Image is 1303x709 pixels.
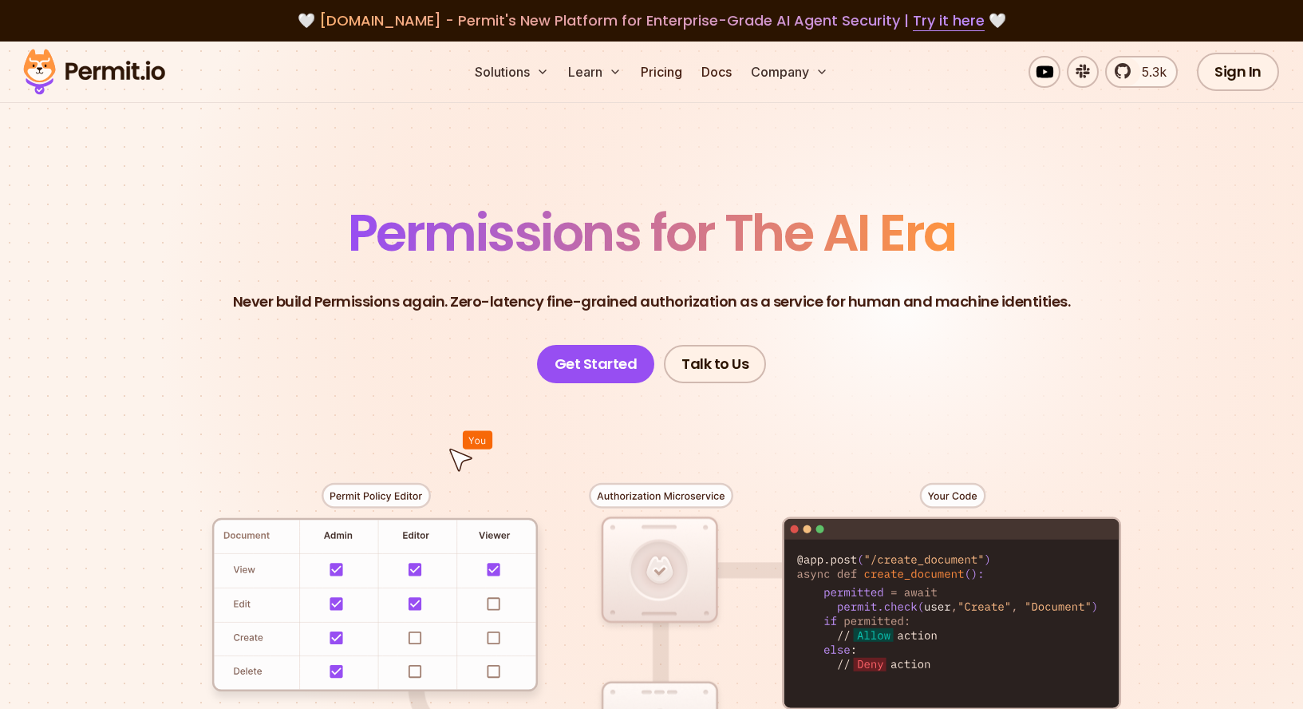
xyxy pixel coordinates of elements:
[319,10,985,30] span: [DOMAIN_NAME] - Permit's New Platform for Enterprise-Grade AI Agent Security |
[233,291,1071,313] p: Never build Permissions again. Zero-latency fine-grained authorization as a service for human and...
[348,197,956,268] span: Permissions for The AI Era
[664,345,766,383] a: Talk to Us
[695,56,738,88] a: Docs
[634,56,689,88] a: Pricing
[913,10,985,31] a: Try it here
[16,45,172,99] img: Permit logo
[1197,53,1279,91] a: Sign In
[744,56,835,88] button: Company
[1132,62,1167,81] span: 5.3k
[537,345,655,383] a: Get Started
[1105,56,1178,88] a: 5.3k
[38,10,1265,32] div: 🤍 🤍
[468,56,555,88] button: Solutions
[562,56,628,88] button: Learn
